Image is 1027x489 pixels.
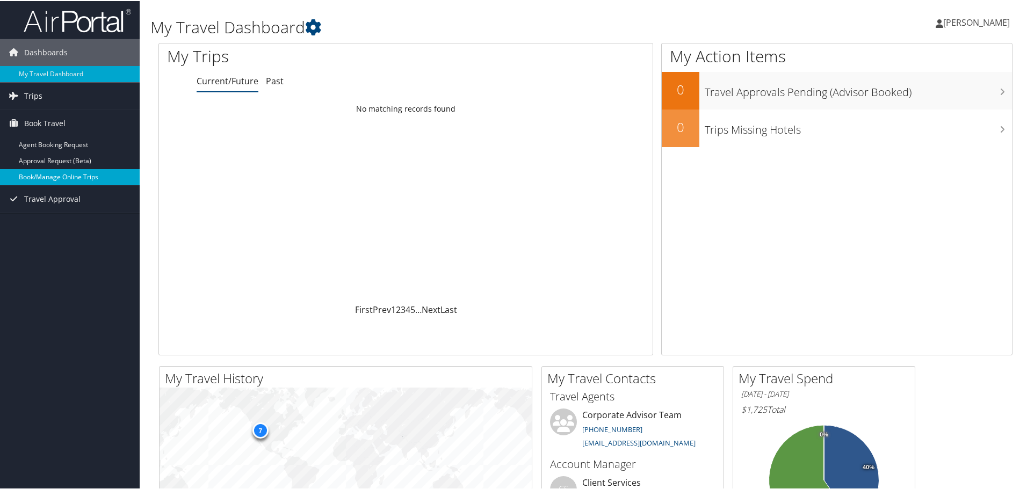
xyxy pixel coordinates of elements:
[150,15,731,38] h1: My Travel Dashboard
[415,303,422,315] span: …
[24,185,81,211] span: Travel Approval
[820,430,828,437] tspan: 0%
[401,303,406,315] a: 3
[410,303,415,315] a: 5
[266,74,284,86] a: Past
[391,303,396,315] a: 1
[252,421,268,437] div: 7
[662,117,699,135] h2: 0
[24,109,66,136] span: Book Travel
[406,303,410,315] a: 4
[197,74,258,86] a: Current/Future
[355,303,373,315] a: First
[741,403,907,414] h6: Total
[741,403,767,414] span: $1,725
[440,303,457,315] a: Last
[373,303,391,315] a: Prev
[705,116,1012,136] h3: Trips Missing Hotels
[662,44,1012,67] h1: My Action Items
[582,437,696,447] a: [EMAIL_ADDRESS][DOMAIN_NAME]
[662,108,1012,146] a: 0Trips Missing Hotels
[550,388,715,403] h3: Travel Agents
[159,98,653,118] td: No matching records found
[943,16,1010,27] span: [PERSON_NAME]
[24,7,131,32] img: airportal-logo.png
[422,303,440,315] a: Next
[167,44,439,67] h1: My Trips
[863,463,874,470] tspan: 40%
[662,71,1012,108] a: 0Travel Approvals Pending (Advisor Booked)
[24,82,42,108] span: Trips
[739,368,915,386] h2: My Travel Spend
[662,79,699,98] h2: 0
[550,456,715,471] h3: Account Manager
[547,368,724,386] h2: My Travel Contacts
[396,303,401,315] a: 2
[936,5,1021,38] a: [PERSON_NAME]
[24,38,68,65] span: Dashboards
[545,407,721,451] li: Corporate Advisor Team
[705,78,1012,99] h3: Travel Approvals Pending (Advisor Booked)
[165,368,532,386] h2: My Travel History
[741,388,907,398] h6: [DATE] - [DATE]
[582,424,642,433] a: [PHONE_NUMBER]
